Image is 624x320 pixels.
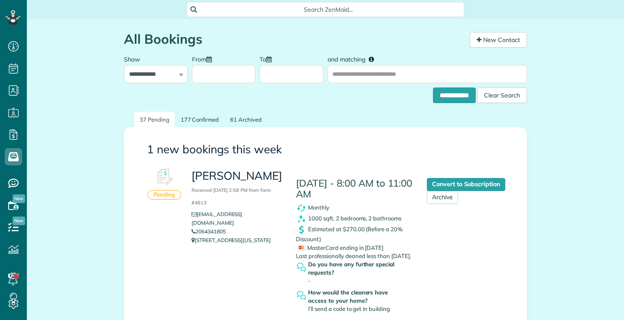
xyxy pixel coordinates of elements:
a: 177 Confirmed [175,112,224,128]
img: question_symbol_icon-fa7b350da2b2fea416cef77984ae4cf4944ea5ab9e3d5925827a5d6b7129d3f6.png [296,262,307,273]
div: Pending [147,190,181,200]
img: dollar_symbol_icon-bd8a6898b2649ec353a9eba708ae97d8d7348bddd7d2aed9b7e4bf5abd9f4af5.png [296,224,307,235]
a: New Contact [470,32,527,48]
span: 1000 sqft, 2 bedrooms, 2 bathrooms [308,215,401,222]
span: New [13,217,25,225]
span: Monthly [308,204,329,211]
strong: How would the cleaners have access to your home? [308,288,396,305]
label: From [192,51,216,67]
a: 2064341805 [192,228,226,235]
span: MasterCard ending in [DATE] [297,244,383,251]
small: Received [DATE] 2:58 PM from form #4813 [192,187,271,206]
span: I’ll send a code to get in building [308,305,390,312]
h3: 1 new bookings this week [147,143,504,156]
span: Estimated at $270.00 (Before a 20% Discount) [296,226,403,242]
a: Archive [427,191,458,204]
img: recurrence_symbol_icon-7cc721a9f4fb8f7b0289d3d97f09a2e367b638918f1a67e51b1e7d8abe5fb8d8.png [296,203,307,213]
label: To [260,51,276,67]
h4: [DATE] - 8:00 AM to 11:00 AM [296,178,414,199]
a: 37 Pending [134,112,175,128]
h3: [PERSON_NAME] [192,170,283,207]
a: [EMAIL_ADDRESS][DOMAIN_NAME] [192,211,242,226]
h1: All Bookings [124,32,463,46]
div: Clear Search [477,87,527,103]
a: 61 Archived [225,112,267,128]
strong: Do you have any further special requests? [308,260,396,277]
span: - [308,277,311,284]
img: Booking #595144 [151,164,177,190]
img: clean_symbol_icon-dd072f8366c07ea3eb8378bb991ecd12595f4b76d916a6f83395f9468ae6ecae.png [296,213,307,224]
a: Clear Search [477,89,527,96]
div: Last professionally cleaned less than [DATE]. [289,164,420,317]
a: Convert to Subscription [427,178,505,191]
img: question_symbol_icon-fa7b350da2b2fea416cef77984ae4cf4944ea5ab9e3d5925827a5d6b7129d3f6.png [296,290,307,301]
span: New [13,194,25,203]
label: and matching [328,51,380,67]
p: [STREET_ADDRESS][US_STATE] [192,236,283,245]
